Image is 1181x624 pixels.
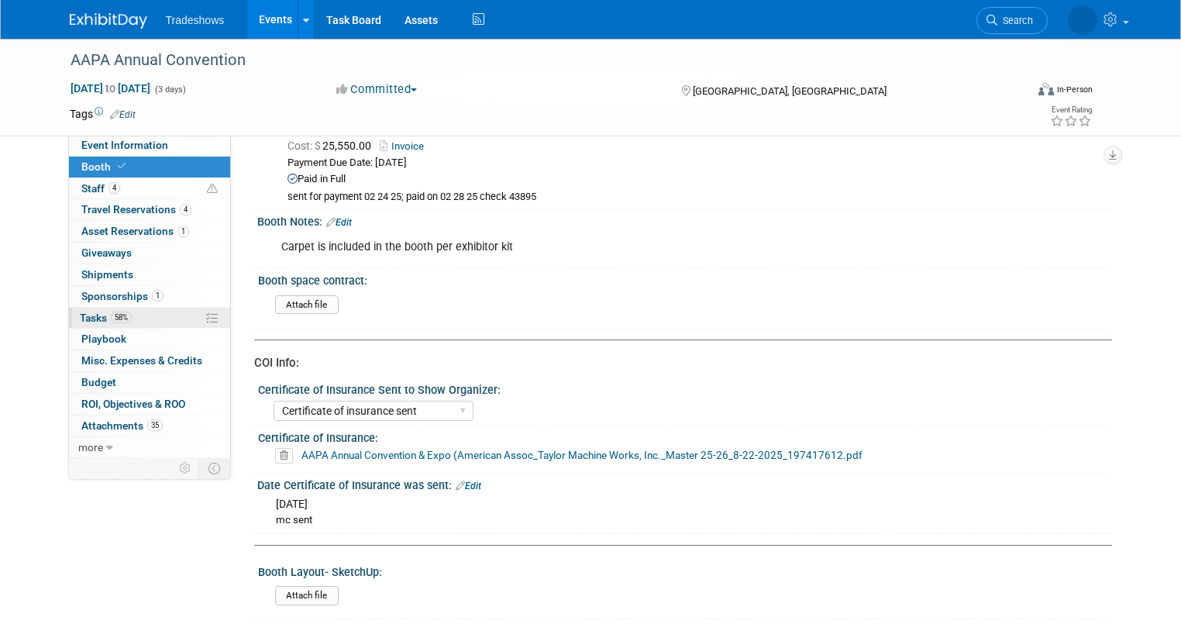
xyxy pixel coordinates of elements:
[81,182,120,195] span: Staff
[180,204,191,215] span: 4
[111,312,132,323] span: 58%
[147,419,163,431] span: 35
[258,426,1105,446] div: Certificate of Insurance:
[276,513,1100,528] div: mc sent
[69,372,230,393] a: Budget
[69,135,230,156] a: Event Information
[152,290,164,302] span: 1
[81,246,132,259] span: Giveaways
[69,329,230,350] a: Playbook
[81,290,164,302] span: Sponsorships
[69,178,230,199] a: Staff4
[166,14,225,26] span: Tradeshows
[254,355,1100,371] div: COI Info:
[331,81,423,98] button: Committed
[69,437,230,458] a: more
[693,85,887,97] span: [GEOGRAPHIC_DATA], [GEOGRAPHIC_DATA]
[78,441,103,453] span: more
[69,243,230,264] a: Giveaways
[288,191,1100,204] div: sent for payment 02 24 25; paid on 02 28 25 check 43895
[976,7,1048,34] a: Search
[110,109,136,120] a: Edit
[65,47,1006,74] div: AAPA Annual Convention
[1068,5,1097,35] img: Kay Reynolds
[257,474,1112,494] div: Date Certificate of Insurance was sent:
[257,210,1112,230] div: Booth Notes:
[301,449,863,461] a: AAPA Annual Convention & Expo (American Assoc_Taylor Machine Works, Inc._Master 25-26_8-22-2025_1...
[270,232,946,263] div: Carpet is included in the booth per exhibitor kit
[81,398,185,410] span: ROI, Objectives & ROO
[81,354,202,367] span: Misc. Expenses & Credits
[258,560,1105,580] div: Booth Layout- SketchUp:
[456,481,481,491] a: Edit
[70,13,147,29] img: ExhibitDay
[326,217,352,228] a: Edit
[198,458,230,478] td: Toggle Event Tabs
[81,376,116,388] span: Budget
[288,140,322,152] span: Cost: $
[118,162,126,171] i: Booth reservation complete
[69,394,230,415] a: ROI, Objectives & ROO
[276,498,308,510] span: [DATE]
[258,378,1105,398] div: Certificate of Insurance Sent to Show Organizer:
[207,182,218,196] span: Potential Scheduling Conflict -- at least one attendee is tagged in another overlapping event.
[942,81,1093,104] div: Event Format
[69,350,230,371] a: Misc. Expenses & Credits
[1038,83,1054,95] img: Format-Inperson.png
[81,419,163,432] span: Attachments
[69,415,230,436] a: Attachments35
[108,182,120,194] span: 4
[288,156,1100,171] div: Payment Due Date: [DATE]
[288,140,377,152] span: 25,550.00
[70,106,136,122] td: Tags
[177,226,189,237] span: 1
[69,199,230,220] a: Travel Reservations4
[69,264,230,285] a: Shipments
[997,15,1033,26] span: Search
[69,221,230,242] a: Asset Reservations1
[70,81,151,95] span: [DATE] [DATE]
[81,268,133,281] span: Shipments
[1056,84,1093,95] div: In-Person
[172,458,199,478] td: Personalize Event Tab Strip
[103,82,118,95] span: to
[69,286,230,307] a: Sponsorships1
[69,157,230,178] a: Booth
[258,269,1105,288] div: Booth space contract:
[275,450,299,461] a: Delete attachment?
[81,225,189,237] span: Asset Reservations
[269,116,1100,204] div: Reserved
[80,312,132,324] span: Tasks
[288,172,1100,187] div: Paid in Full
[81,203,191,215] span: Travel Reservations
[81,139,168,151] span: Event Information
[1050,106,1092,114] div: Event Rating
[81,160,129,173] span: Booth
[380,140,432,152] a: Invoice
[81,333,126,345] span: Playbook
[69,308,230,329] a: Tasks58%
[153,84,186,95] span: (3 days)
